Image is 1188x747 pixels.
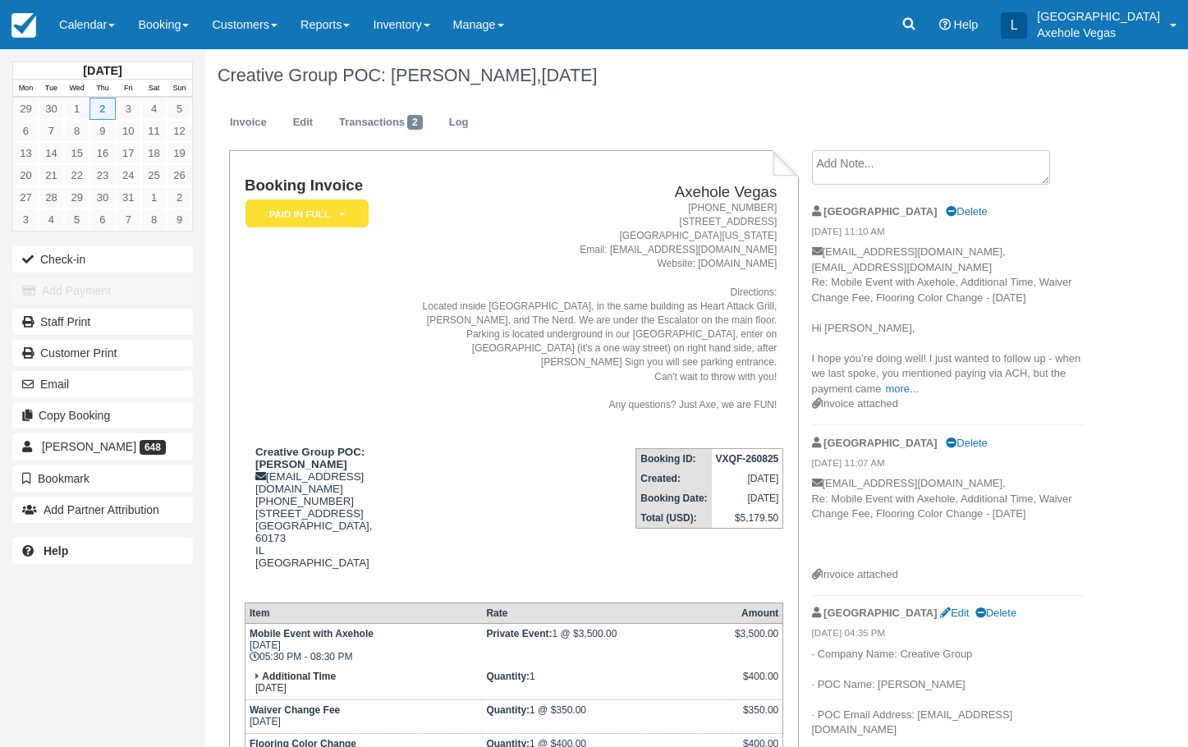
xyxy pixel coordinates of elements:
[735,704,778,729] div: $350.00
[812,476,1085,567] p: [EMAIL_ADDRESS][DOMAIN_NAME], Re: Mobile Event with Axehole, Additional Time, Waiver Change Fee, ...
[89,98,115,120] a: 2
[116,209,141,231] a: 7
[245,446,390,589] div: [EMAIL_ADDRESS][DOMAIN_NAME] [PHONE_NUMBER] [STREET_ADDRESS] [GEOGRAPHIC_DATA], 60173 IL [GEOGRAP...
[712,469,783,488] td: [DATE]
[636,469,712,488] th: Created:
[218,66,1084,85] h1: Creative Group POC: [PERSON_NAME],
[116,120,141,142] a: 10
[542,65,598,85] span: [DATE]
[167,142,192,164] a: 19
[1001,12,1027,39] div: L
[812,456,1085,474] em: [DATE] 11:07 AM
[245,199,363,229] a: Paid in Full
[64,80,89,98] th: Wed
[167,186,192,209] a: 2
[218,107,279,139] a: Invoice
[12,433,193,460] a: [PERSON_NAME] 648
[39,120,64,142] a: 7
[245,624,482,667] td: [DATE] 05:30 PM - 08:30 PM
[141,142,167,164] a: 18
[167,80,192,98] th: Sun
[245,667,482,700] td: [DATE]
[64,98,89,120] a: 1
[89,120,115,142] a: 9
[636,448,712,469] th: Booking ID:
[42,440,136,453] span: [PERSON_NAME]
[255,446,365,470] strong: Creative Group POC: [PERSON_NAME]
[39,98,64,120] a: 30
[116,98,141,120] a: 3
[486,704,530,716] strong: Quantity
[486,628,552,639] strong: Private Event
[12,277,193,304] button: Add Payment
[812,626,1085,644] em: [DATE] 04:35 PM
[281,107,325,139] a: Edit
[167,209,192,231] a: 9
[39,209,64,231] a: 4
[954,18,979,31] span: Help
[12,402,193,428] button: Copy Booking
[946,205,987,218] a: Delete
[167,164,192,186] a: 26
[13,142,39,164] a: 13
[64,142,89,164] a: 15
[13,186,39,209] a: 27
[64,164,89,186] a: 22
[482,700,730,734] td: 1 @ $350.00
[397,201,777,412] address: [PHONE_NUMBER] [STREET_ADDRESS] [GEOGRAPHIC_DATA][US_STATE] Email: [EMAIL_ADDRESS][DOMAIN_NAME] W...
[89,142,115,164] a: 16
[141,80,167,98] th: Sat
[13,209,39,231] a: 3
[885,383,918,395] a: more...
[116,80,141,98] th: Fri
[39,186,64,209] a: 28
[140,440,166,455] span: 648
[12,538,193,564] a: Help
[437,107,481,139] a: Log
[636,508,712,529] th: Total (USD):
[712,488,783,508] td: [DATE]
[116,164,141,186] a: 24
[89,186,115,209] a: 30
[812,567,1085,583] div: Invoice attached
[13,120,39,142] a: 6
[12,246,193,273] button: Check-in
[13,80,39,98] th: Mon
[89,164,115,186] a: 23
[812,396,1085,412] div: Invoice attached
[636,488,712,508] th: Booking Date:
[64,120,89,142] a: 8
[12,371,193,397] button: Email
[812,225,1085,243] em: [DATE] 11:10 AM
[12,340,193,366] a: Customer Print
[44,544,68,557] b: Help
[89,80,115,98] th: Thu
[11,13,36,38] img: checkfront-main-nav-mini-logo.png
[13,164,39,186] a: 20
[39,80,64,98] th: Tue
[89,209,115,231] a: 6
[39,142,64,164] a: 14
[946,437,987,449] a: Delete
[1037,8,1160,25] p: [GEOGRAPHIC_DATA]
[482,603,730,624] th: Rate
[1037,25,1160,41] p: Axehole Vegas
[482,667,730,700] td: 1
[812,245,1085,396] p: [EMAIL_ADDRESS][DOMAIN_NAME], [EMAIL_ADDRESS][DOMAIN_NAME] Re: Mobile Event with Axehole, Additio...
[64,209,89,231] a: 5
[735,628,778,653] div: $3,500.00
[141,209,167,231] a: 8
[716,453,779,465] strong: VXQF-260825
[13,98,39,120] a: 29
[823,205,937,218] strong: [GEOGRAPHIC_DATA]
[12,497,193,523] button: Add Partner Attribution
[262,671,336,682] strong: Additional Time
[327,107,435,139] a: Transactions2
[12,309,193,335] a: Staff Print
[83,64,122,77] strong: [DATE]
[250,628,374,639] strong: Mobile Event with Axehole
[735,671,778,695] div: $400.00
[141,186,167,209] a: 1
[245,700,482,734] td: [DATE]
[250,704,340,716] strong: Waiver Change Fee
